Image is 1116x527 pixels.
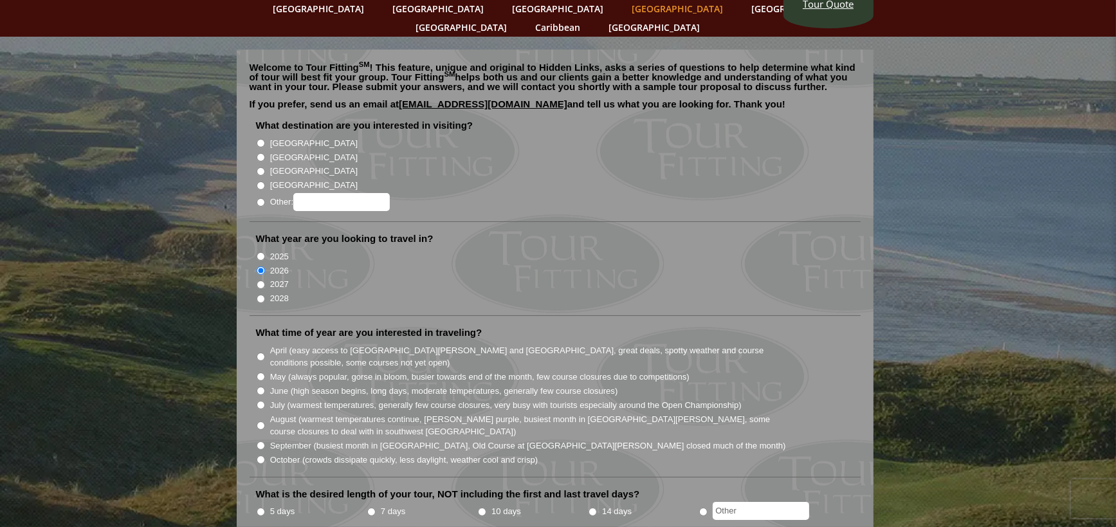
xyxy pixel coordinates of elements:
a: Caribbean [529,18,587,37]
label: What year are you looking to travel in? [256,232,434,245]
sup: SM [444,70,455,78]
label: 2028 [270,292,289,305]
label: May (always popular, gorse in bloom, busier towards end of the month, few course closures due to ... [270,371,690,384]
label: 2027 [270,278,289,291]
label: What is the desired length of your tour, NOT including the first and last travel days? [256,488,640,501]
p: Welcome to Tour Fitting ! This feature, unique and original to Hidden Links, asks a series of que... [250,62,861,91]
label: 7 days [381,505,406,518]
label: [GEOGRAPHIC_DATA] [270,165,358,178]
label: [GEOGRAPHIC_DATA] [270,179,358,192]
label: July (warmest temperatures, generally few course closures, very busy with tourists especially aro... [270,399,742,412]
a: [EMAIL_ADDRESS][DOMAIN_NAME] [399,98,567,109]
label: 10 days [491,505,521,518]
label: What time of year are you interested in traveling? [256,326,482,339]
label: June (high season begins, long days, moderate temperatures, generally few course closures) [270,385,618,398]
sup: SM [359,60,370,68]
label: 14 days [602,505,632,518]
label: [GEOGRAPHIC_DATA] [270,137,358,150]
label: 5 days [270,505,295,518]
label: What destination are you interested in visiting? [256,119,473,132]
label: Other: [270,193,390,211]
label: [GEOGRAPHIC_DATA] [270,151,358,164]
input: Other [713,502,809,520]
label: August (warmest temperatures continue, [PERSON_NAME] purple, busiest month in [GEOGRAPHIC_DATA][P... [270,413,787,438]
label: April (easy access to [GEOGRAPHIC_DATA][PERSON_NAME] and [GEOGRAPHIC_DATA], great deals, spotty w... [270,344,787,369]
label: 2026 [270,264,289,277]
a: [GEOGRAPHIC_DATA] [410,18,514,37]
label: October (crowds dissipate quickly, less daylight, weather cool and crisp) [270,454,538,467]
p: If you prefer, send us an email at and tell us what you are looking for. Thank you! [250,99,861,118]
a: [GEOGRAPHIC_DATA] [603,18,707,37]
label: September (busiest month in [GEOGRAPHIC_DATA], Old Course at [GEOGRAPHIC_DATA][PERSON_NAME] close... [270,439,786,452]
label: 2025 [270,250,289,263]
input: Other: [293,193,390,211]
